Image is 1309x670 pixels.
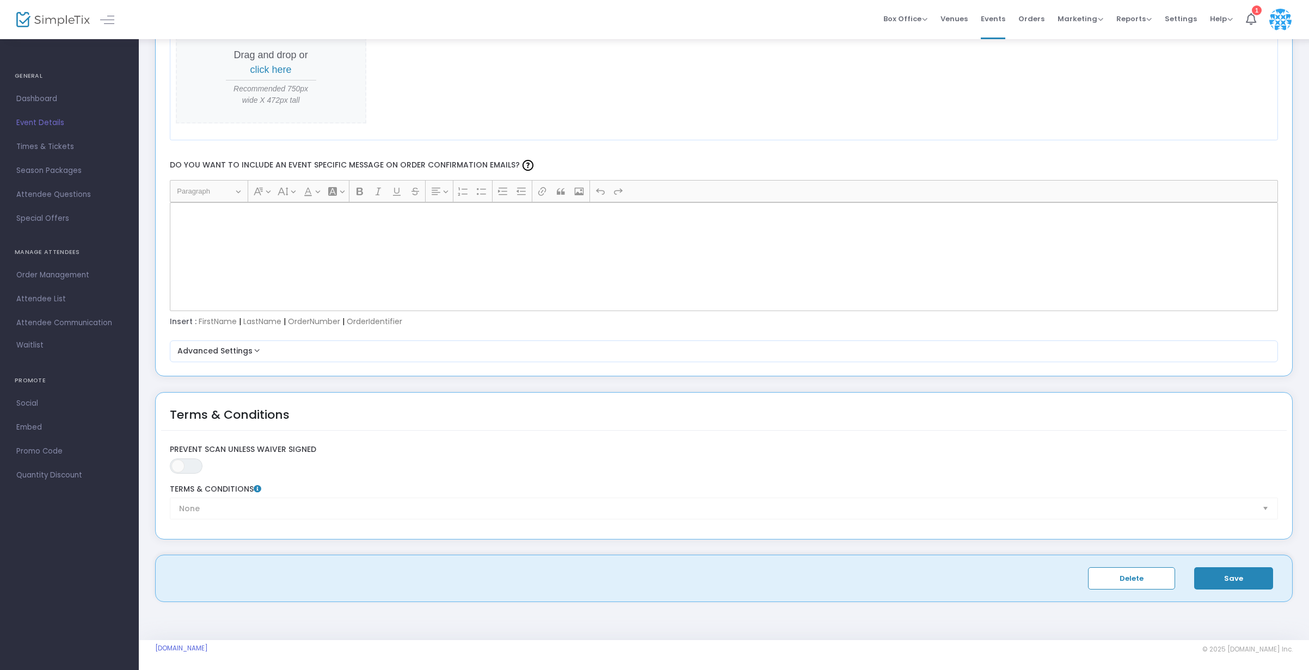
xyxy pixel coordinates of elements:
div: Editor toolbar [170,180,1279,202]
span: click here [250,64,292,75]
span: Help [1210,14,1233,24]
div: Rich Text Editor, main [170,202,1279,311]
span: Dashboard [16,92,122,106]
img: question-mark [523,160,533,171]
span: Order Management [16,268,122,282]
p: Drag and drop or [226,48,316,77]
div: Terms & Conditions [170,406,290,438]
span: Orders [1018,5,1044,33]
button: Save [1194,567,1273,590]
span: © 2025 [DOMAIN_NAME] Inc. [1202,645,1293,654]
label: Prevent Scan Unless Waiver Signed [170,445,1279,455]
h4: MANAGE ATTENDEES [15,241,124,263]
span: Quantity Discount [16,468,122,482]
span: Special Offers [16,212,122,226]
span: Marketing [1058,14,1103,24]
button: Delete [1088,567,1175,590]
span: Settings [1165,5,1197,33]
span: Attendee Questions [16,188,122,202]
label: Do you want to include an event specific message on order confirmation emails? [164,151,1283,180]
h4: GENERAL [15,65,124,87]
a: [DOMAIN_NAME] [155,644,208,653]
span: Embed [16,420,122,435]
span: Waitlist [16,340,44,351]
span: Attendee Communication [16,316,122,330]
span: Reports [1116,14,1152,24]
span: Insert : [170,316,196,327]
span: Recommended 750px wide X 472px tall [226,83,316,106]
span: Venues [941,5,968,33]
span: Events [981,5,1005,33]
button: Advanced Settings [174,345,1274,358]
span: Paragraph [177,185,233,198]
span: Attendee List [16,292,122,306]
span: Season Packages [16,164,122,178]
span: Event Details [16,116,122,130]
span: Times & Tickets [16,140,122,154]
label: Terms & Conditions [170,485,1279,494]
span: Promo Code [16,444,122,458]
h4: PROMOTE [15,370,124,392]
span: Social [16,396,122,411]
span: Box Office [883,14,927,24]
div: 1 [1252,5,1262,15]
button: Paragraph [172,183,245,200]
